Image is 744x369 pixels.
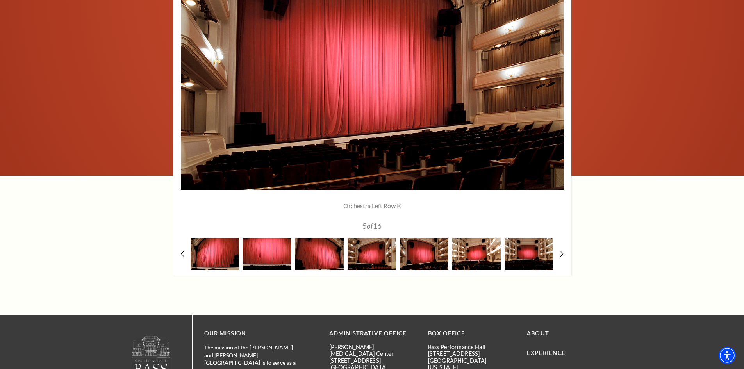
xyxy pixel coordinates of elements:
[191,238,239,270] img: A red theater curtain drapes across the stage, creating an elegant backdrop in a performance space.
[505,238,553,270] img: A grand theater interior featuring a red curtain, multiple seating levels, and elegant lighting.
[527,330,549,337] a: About
[329,329,416,339] p: Administrative Office
[329,357,416,364] p: [STREET_ADDRESS]
[428,344,515,350] p: Bass Performance Hall
[367,221,373,230] span: of
[719,347,736,364] div: Accessibility Menu
[400,238,448,270] img: A theater interior featuring a red curtain, empty seats, and elegant balconies.
[222,222,523,230] p: 5 16
[348,238,396,270] img: A theater interior featuring a red curtain, empty seats, and elegant architectural details.
[295,238,344,270] img: A red theater curtain drapes across the stage, with soft lighting creating a warm ambiance. Black...
[204,329,302,339] p: OUR MISSION
[452,238,501,270] img: A spacious theater interior with a red curtain, rows of seats, and elegant balconies. Soft lighti...
[428,329,515,339] p: BOX OFFICE
[527,349,566,356] a: Experience
[329,344,416,357] p: [PERSON_NAME][MEDICAL_DATA] Center
[428,350,515,357] p: [STREET_ADDRESS]
[243,238,291,270] img: A red theater curtain drapes across the stage, with empty seats visible in the foreground.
